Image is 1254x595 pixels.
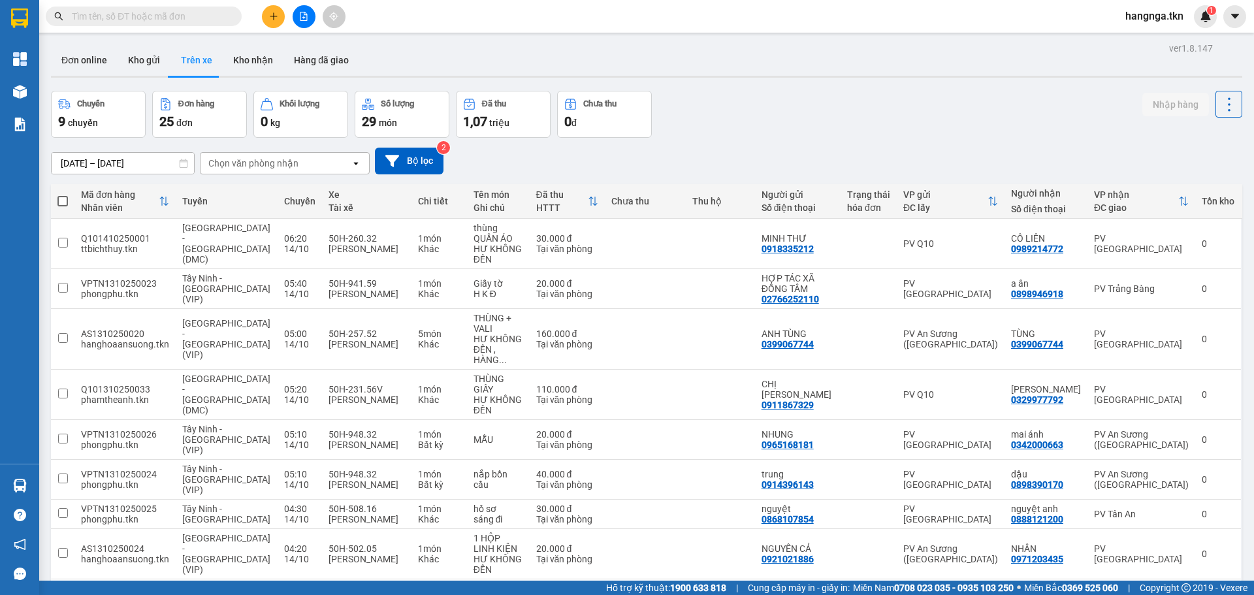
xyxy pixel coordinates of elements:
div: 0 [1202,509,1234,519]
div: hanghoaansuong.tkn [81,339,169,349]
input: Select a date range. [52,153,194,174]
div: Bất kỳ [418,440,460,450]
th: Toggle SortBy [1087,184,1195,219]
div: Tại văn phòng [536,514,598,524]
div: Đã thu [482,99,506,108]
div: 0921021886 [762,554,814,564]
div: 04:20 [284,543,315,554]
div: Khác [418,554,460,564]
div: thùng QUẦN ÁO [474,223,523,244]
div: THÙNG + VALI [474,313,523,334]
div: Đơn hàng [178,99,214,108]
div: [PERSON_NAME] [329,339,405,349]
span: Tây Ninh - [GEOGRAPHIC_DATA] [182,504,270,524]
div: [PERSON_NAME] [329,514,405,524]
div: Chưa thu [611,196,680,206]
div: PV [GEOGRAPHIC_DATA] [1094,543,1189,564]
div: 0399067744 [762,339,814,349]
button: Nhập hàng [1142,93,1209,116]
div: VP nhận [1094,189,1178,200]
div: 05:10 [284,429,315,440]
div: dậu [1011,469,1081,479]
div: ANH TÙNG [762,329,834,339]
sup: 2 [437,141,450,154]
button: caret-down [1223,5,1246,28]
div: hóa đơn [847,202,890,213]
div: CHÍ LINH [1011,384,1081,394]
span: 9 [58,114,65,129]
div: 160.000 đ [536,329,598,339]
div: 0 [1202,283,1234,294]
span: file-add [299,12,308,21]
div: [PERSON_NAME] [329,554,405,564]
span: đơn [176,118,193,128]
div: Q101310250033 [81,384,169,394]
div: CÔ LIÊN [1011,233,1081,244]
span: | [736,581,738,595]
div: 0888121200 [1011,514,1063,524]
div: mai ánh [1011,429,1081,440]
div: Chuyến [77,99,104,108]
div: ĐC giao [1094,202,1178,213]
div: PV [GEOGRAPHIC_DATA] [903,278,998,299]
span: Miền Bắc [1024,581,1118,595]
div: phongphu.tkn [81,289,169,299]
div: HƯ KHÔNG ĐỀN , HÀNG ĐÓNG GÓI KHÔNG KIỂM TRA [474,334,523,365]
button: Số lượng29món [355,91,449,138]
div: PV An Sương ([GEOGRAPHIC_DATA]) [903,329,998,349]
div: Chi tiết [418,196,460,206]
div: 30.000 đ [536,233,598,244]
img: warehouse-icon [13,479,27,492]
span: caret-down [1229,10,1241,22]
th: Toggle SortBy [74,184,176,219]
button: aim [323,5,346,28]
div: Số điện thoại [1011,204,1081,214]
div: phongphu.tkn [81,514,169,524]
div: ttbichthuy.tkn [81,244,169,254]
div: HƯ KHÔNG ĐỀN [474,554,523,575]
div: Đã thu [536,189,588,200]
div: PV [GEOGRAPHIC_DATA] [1094,329,1189,349]
button: Kho gửi [118,44,170,76]
span: [GEOGRAPHIC_DATA] - [GEOGRAPHIC_DATA] (DMC) [182,374,270,415]
div: [PERSON_NAME] [329,394,405,405]
div: 0 [1202,334,1234,344]
div: 0868107854 [762,514,814,524]
div: nguyệt anh [1011,504,1081,514]
div: ver 1.8.147 [1169,41,1213,56]
div: 20.000 đ [536,429,598,440]
div: 40.000 đ [536,469,598,479]
div: 50H-257.52 [329,329,405,339]
div: 14/10 [284,440,315,450]
div: Tại văn phòng [536,394,598,405]
div: 50H-948.32 [329,429,405,440]
span: | [1128,581,1130,595]
div: 5 món [418,329,460,339]
div: 0 [1202,238,1234,249]
div: 50H-948.32 [329,469,405,479]
div: MẪU [474,434,523,445]
img: icon-new-feature [1200,10,1212,22]
div: HƯ KHÔNG ĐỀN [474,244,523,265]
div: ĐC lấy [903,202,988,213]
button: Đã thu1,07 triệu [456,91,551,138]
span: Tây Ninh - [GEOGRAPHIC_DATA] (VIP) [182,464,270,495]
div: Tại văn phòng [536,244,598,254]
div: [PERSON_NAME] [329,479,405,490]
div: [PERSON_NAME] [329,289,405,299]
div: 0399067744 [1011,339,1063,349]
div: hanghoaansuong.tkn [81,554,169,564]
div: 50H-502.05 [329,543,405,554]
input: Tìm tên, số ĐT hoặc mã đơn [72,9,226,24]
div: Thu hộ [692,196,748,206]
div: 14/10 [284,394,315,405]
div: Khác [418,289,460,299]
strong: 1900 633 818 [670,583,726,593]
span: 29 [362,114,376,129]
div: 0918335212 [762,244,814,254]
span: aim [329,12,338,21]
div: 0965168181 [762,440,814,450]
button: Kho nhận [223,44,283,76]
div: 1 món [418,384,460,394]
div: TÙNG [1011,329,1081,339]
